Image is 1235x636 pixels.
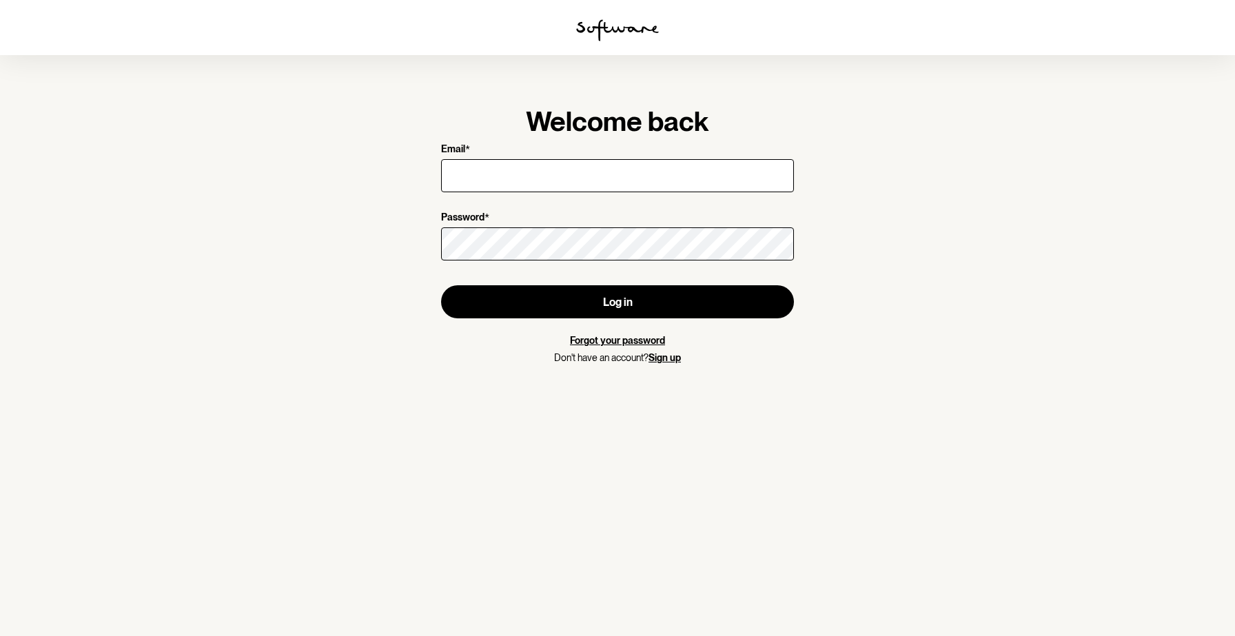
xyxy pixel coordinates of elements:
p: Password [441,212,484,225]
a: Forgot your password [570,335,665,346]
img: software logo [576,19,659,41]
p: Email [441,143,465,156]
p: Don't have an account? [441,352,794,364]
a: Sign up [649,352,681,363]
h1: Welcome back [441,105,794,138]
button: Log in [441,285,794,318]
